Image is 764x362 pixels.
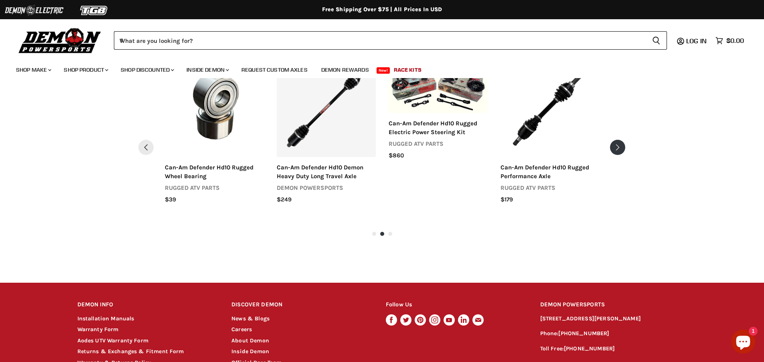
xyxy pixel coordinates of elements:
a: Shop Product [58,62,113,78]
a: Inside Demon [231,348,269,355]
ul: Main menu [10,58,742,78]
span: $249 [277,195,292,204]
div: rugged atv parts [165,184,264,192]
p: Toll Free: [540,344,687,354]
span: $860 [389,151,404,160]
a: Can-Am Defender HD10 Rugged Electric Power Steering KitAdd to cart [389,58,488,113]
a: Aodes UTV Warranty Form [77,337,148,344]
div: demon powersports [277,184,376,192]
form: Product [114,31,667,50]
h2: DEMON INFO [77,296,217,314]
a: Can-Am Defender HD10 Rugged Wheel BearingAdd to cart [165,58,264,157]
a: Request Custom Axles [235,62,314,78]
p: [STREET_ADDRESS][PERSON_NAME] [540,314,687,324]
img: Demon Powersports [16,26,104,54]
a: Installation Manuals [77,315,134,322]
a: Can-Am Defender HD10 Rugged Performance AxleSelect options [501,58,600,157]
img: Can-Am Defender HD10 Demon Heavy Duty Long Travel Axle [277,58,376,157]
p: Phone: [540,329,687,338]
h2: Follow Us [386,296,525,314]
img: Can-Am Defender HD10 Rugged Performance Axle [501,58,600,157]
a: News & Blogs [231,315,270,322]
div: rugged atv parts [501,184,600,192]
a: Can-Am Defender HD10 Demon Heavy Duty Long Travel AxleAdd to cart [277,58,376,157]
a: can-am defender hd10 rugged wheel bearingrugged atv parts$39 [165,163,264,204]
a: can-am defender hd10 rugged performance axlerugged atv parts$179 [501,163,600,204]
a: About Demon [231,337,269,344]
a: can-am defender hd10 demon heavy duty long travel axledemon powersports$249 [277,163,376,204]
inbox-online-store-chat: Shopify online store chat [729,330,758,356]
button: Next [610,140,625,155]
span: $0.00 [726,37,744,44]
div: rugged atv parts [389,140,488,148]
div: can-am defender hd10 rugged electric power steering kit [389,119,488,137]
a: Shop Make [10,62,56,78]
a: Demon Rewards [315,62,375,78]
a: [PHONE_NUMBER] [564,345,615,352]
h2: DEMON POWERSPORTS [540,296,687,314]
a: Race Kits [388,62,428,78]
img: Can-Am Defender HD10 Rugged Electric Power Steering Kit [389,58,488,113]
a: Returns & Exchanges & Fitment Form [77,348,184,355]
span: Log in [686,37,707,45]
a: $0.00 [711,35,748,46]
span: New! [377,67,390,74]
div: Free Shipping Over $75 | All Prices In USD [61,6,703,13]
div: can-am defender hd10 rugged performance axle [501,163,600,181]
div: can-am defender hd10 demon heavy duty long travel axle [277,163,376,181]
a: can-am defender hd10 rugged electric power steering kitrugged atv parts$860 [389,119,488,160]
input: When autocomplete results are available use up and down arrows to review and enter to select [114,31,646,50]
button: Pervious [138,140,154,155]
div: can-am defender hd10 rugged wheel bearing [165,163,264,181]
img: Demon Electric Logo 2 [4,3,64,18]
a: Careers [231,326,252,333]
button: Search [646,31,667,50]
a: Warranty Form [77,326,119,333]
img: Can-Am Defender HD10 Rugged Wheel Bearing [165,58,264,157]
a: Log in [683,37,711,44]
a: Inside Demon [180,62,234,78]
span: $39 [165,195,176,204]
span: $179 [501,195,513,204]
h2: DISCOVER DEMON [231,296,371,314]
a: Shop Discounted [115,62,179,78]
img: TGB Logo 2 [64,3,124,18]
a: [PHONE_NUMBER] [558,330,609,337]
